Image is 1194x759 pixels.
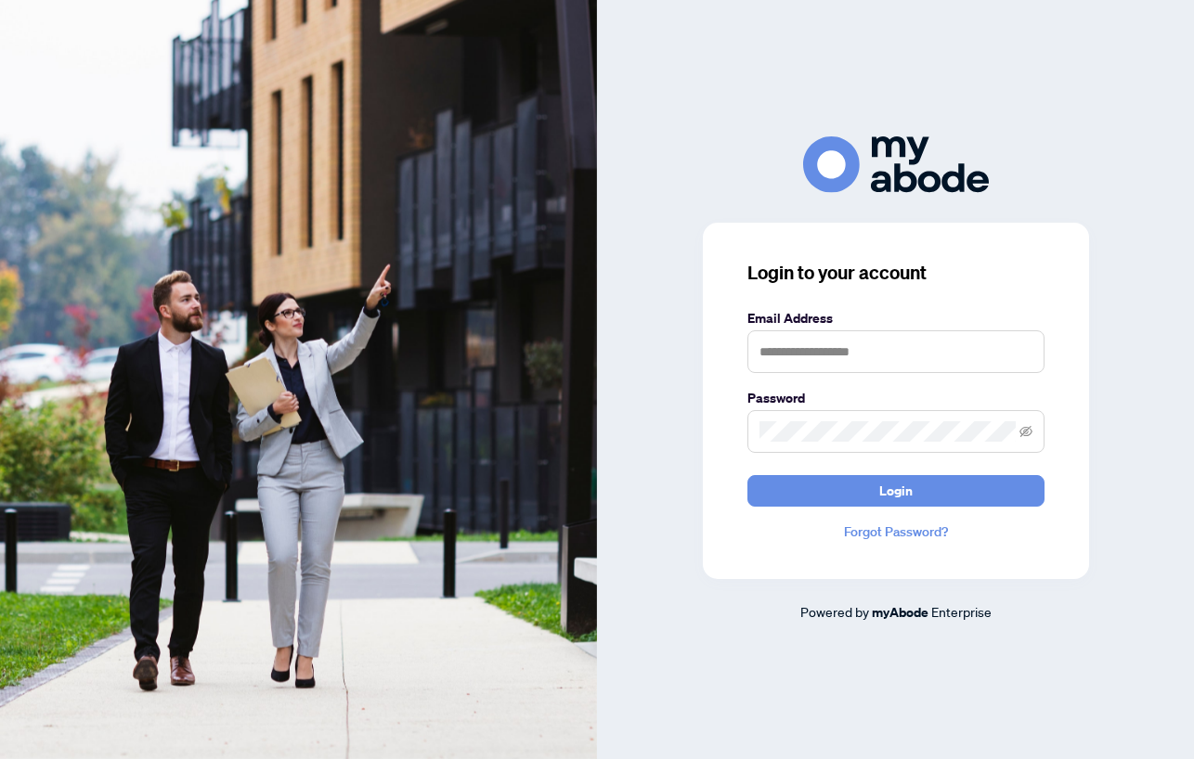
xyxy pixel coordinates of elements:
label: Email Address [747,308,1045,328]
h3: Login to your account [747,260,1045,286]
a: Forgot Password? [747,521,1045,542]
img: ma-logo [803,136,989,193]
span: Enterprise [931,603,992,620]
span: eye-invisible [1019,425,1032,438]
span: Login [879,476,913,506]
label: Password [747,388,1045,408]
span: Powered by [800,603,869,620]
a: myAbode [872,602,928,623]
button: Login [747,475,1045,507]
